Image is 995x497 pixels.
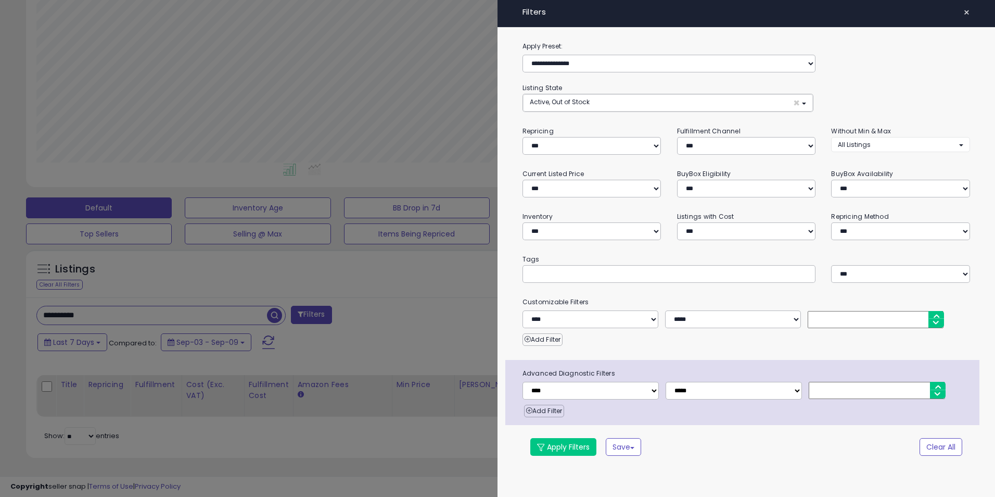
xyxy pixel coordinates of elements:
[530,438,596,456] button: Apply Filters
[677,127,741,135] small: Fulfillment Channel
[920,438,962,456] button: Clear All
[959,5,974,20] button: ×
[677,212,734,221] small: Listings with Cost
[838,140,871,149] span: All Listings
[963,5,970,20] span: ×
[831,212,889,221] small: Repricing Method
[522,83,563,92] small: Listing State
[831,169,893,178] small: BuyBox Availability
[522,8,970,17] h4: Filters
[831,137,970,152] button: All Listings
[515,41,978,52] label: Apply Preset:
[515,254,978,265] small: Tags
[522,333,563,346] button: Add Filter
[523,94,813,111] button: Active, Out of Stock ×
[522,127,554,135] small: Repricing
[530,97,590,106] span: Active, Out of Stock
[522,169,584,178] small: Current Listed Price
[831,127,891,135] small: Without Min & Max
[515,296,978,308] small: Customizable Filters
[522,212,553,221] small: Inventory
[793,97,800,108] span: ×
[524,405,564,417] button: Add Filter
[677,169,731,178] small: BuyBox Eligibility
[515,368,979,379] span: Advanced Diagnostic Filters
[606,438,641,456] button: Save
